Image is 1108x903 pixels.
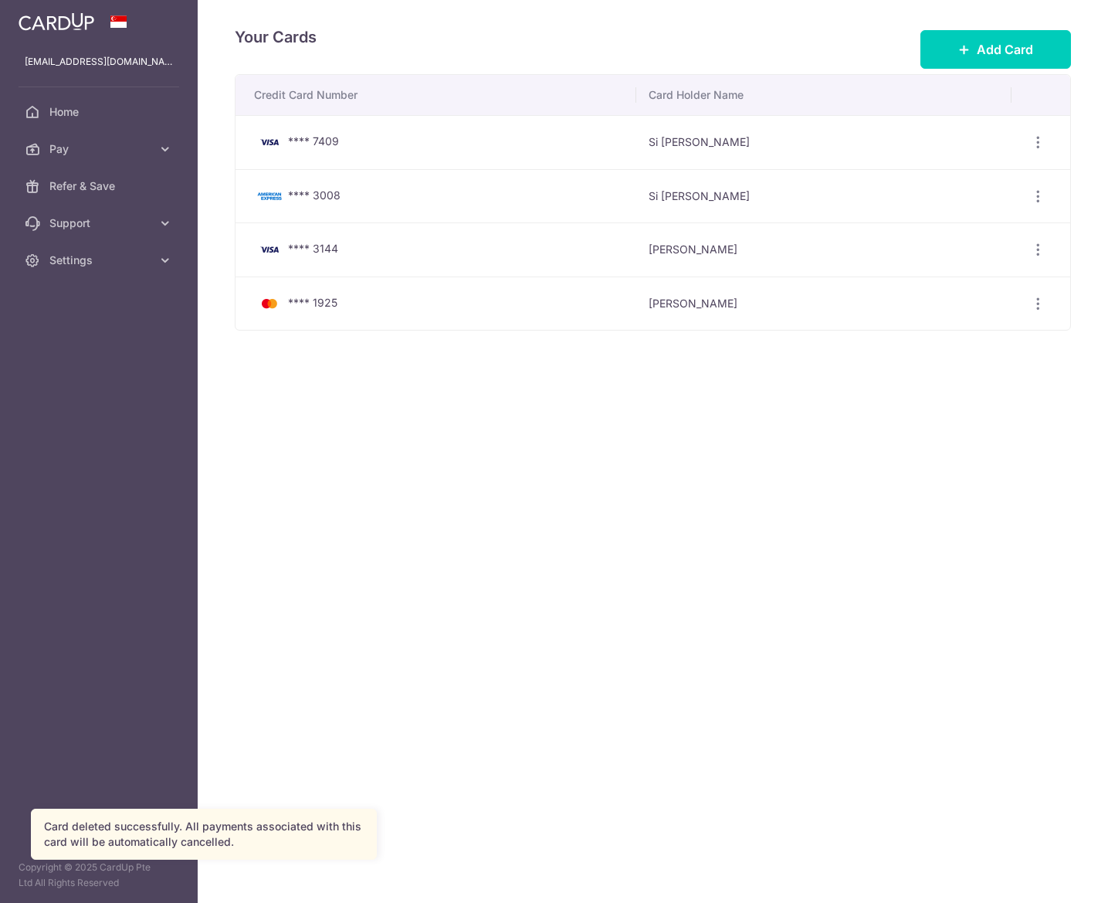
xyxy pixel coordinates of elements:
img: Bank Card [254,133,285,151]
img: Bank Card [254,240,285,259]
iframe: Opens a widget where you can find more information [1008,857,1093,895]
img: Bank Card [254,187,285,205]
td: [PERSON_NAME] [636,222,1011,277]
h4: Your Cards [235,25,317,49]
img: Bank Card [254,294,285,313]
th: Credit Card Number [235,75,636,115]
p: [EMAIL_ADDRESS][DOMAIN_NAME] [25,54,173,70]
span: Refer & Save [49,178,151,194]
div: Card deleted successfully. All payments associated with this card will be automatically cancelled. [44,819,364,850]
td: Si [PERSON_NAME] [636,115,1011,169]
button: Add Card [920,30,1071,69]
span: Settings [49,253,151,268]
span: Pay [49,141,151,157]
span: Support [49,216,151,231]
span: Add Card [977,40,1033,59]
td: Si [PERSON_NAME] [636,169,1011,223]
img: CardUp [19,12,94,31]
th: Card Holder Name [636,75,1011,115]
span: Home [49,104,151,120]
td: [PERSON_NAME] [636,277,1011,331]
